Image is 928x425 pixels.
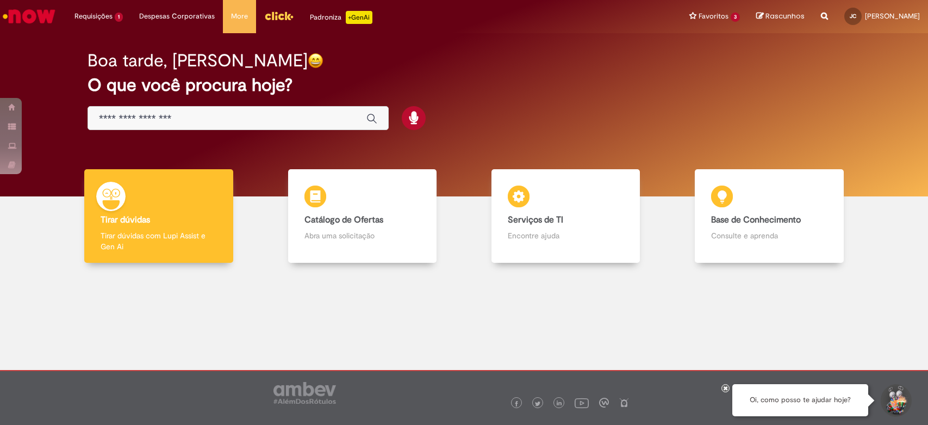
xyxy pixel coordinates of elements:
span: Favoritos [699,11,728,22]
button: Iniciar Conversa de Suporte [879,384,912,417]
span: Requisições [74,11,113,22]
span: [PERSON_NAME] [865,11,920,21]
span: Despesas Corporativas [139,11,215,22]
img: logo_footer_youtube.png [575,396,589,410]
a: Tirar dúvidas Tirar dúvidas com Lupi Assist e Gen Ai [57,169,260,263]
h2: Boa tarde, [PERSON_NAME] [88,51,308,70]
span: More [231,11,248,22]
p: Abra uma solicitação [304,230,420,241]
b: Base de Conhecimento [711,214,801,225]
img: logo_footer_linkedin.png [557,401,562,407]
div: Oi, como posso te ajudar hoje? [732,384,868,416]
img: logo_footer_facebook.png [514,401,519,406]
p: Encontre ajuda [508,230,624,241]
img: logo_footer_workplace.png [599,398,609,408]
p: Tirar dúvidas com Lupi Assist e Gen Ai [101,230,216,252]
a: Catálogo de Ofertas Abra uma solicitação [260,169,464,263]
a: Serviços de TI Encontre ajuda [464,169,668,263]
a: Base de Conhecimento Consulte e aprenda [668,169,871,263]
span: 1 [115,13,123,22]
span: JC [850,13,856,20]
img: logo_footer_ambev_rotulo_gray.png [273,382,336,404]
b: Catálogo de Ofertas [304,214,383,225]
img: ServiceNow [1,5,57,27]
img: logo_footer_twitter.png [535,401,540,406]
div: Padroniza [310,11,372,24]
a: Rascunhos [756,11,805,22]
img: logo_footer_naosei.png [619,398,629,408]
p: Consulte e aprenda [711,230,827,241]
span: Rascunhos [765,11,805,21]
span: 3 [731,13,740,22]
img: happy-face.png [308,53,323,69]
b: Serviços de TI [508,214,563,225]
p: +GenAi [346,11,372,24]
img: click_logo_yellow_360x200.png [264,8,294,24]
h2: O que você procura hoje? [88,76,840,95]
b: Tirar dúvidas [101,214,150,225]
